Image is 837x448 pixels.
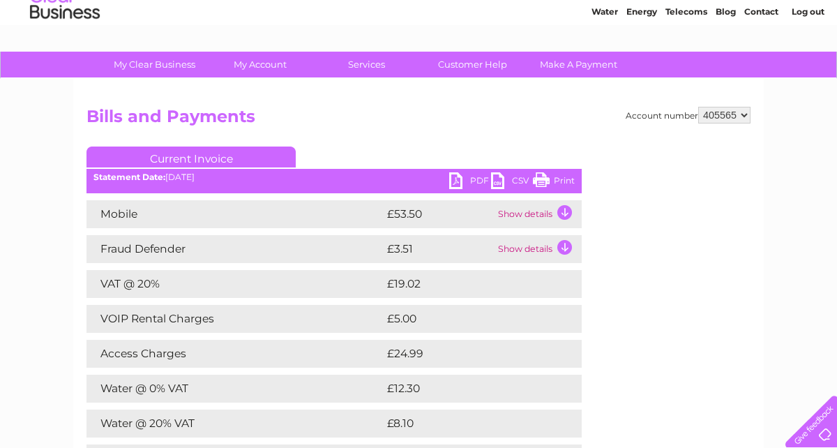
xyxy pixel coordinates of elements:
[384,200,495,228] td: £53.50
[384,235,495,263] td: £3.51
[384,410,548,438] td: £8.10
[309,52,424,77] a: Services
[716,59,736,70] a: Blog
[384,305,550,333] td: £5.00
[384,270,552,298] td: £19.02
[86,235,384,263] td: Fraud Defender
[86,270,384,298] td: VAT @ 20%
[521,52,636,77] a: Make A Payment
[86,375,384,403] td: Water @ 0% VAT
[792,59,824,70] a: Log out
[665,59,707,70] a: Telecoms
[203,52,318,77] a: My Account
[384,340,555,368] td: £24.99
[384,375,552,403] td: £12.30
[86,107,751,133] h2: Bills and Payments
[744,59,778,70] a: Contact
[86,200,384,228] td: Mobile
[495,200,582,228] td: Show details
[86,340,384,368] td: Access Charges
[491,172,533,193] a: CSV
[97,52,212,77] a: My Clear Business
[591,59,618,70] a: Water
[626,107,751,124] div: Account number
[86,305,384,333] td: VOIP Rental Charges
[449,172,491,193] a: PDF
[415,52,530,77] a: Customer Help
[574,7,670,24] a: 0333 014 3131
[90,8,749,68] div: Clear Business is a trading name of Verastar Limited (registered in [GEOGRAPHIC_DATA] No. 3667643...
[626,59,657,70] a: Energy
[93,172,165,182] b: Statement Date:
[533,172,575,193] a: Print
[29,36,100,79] img: logo.png
[86,147,296,167] a: Current Invoice
[86,410,384,438] td: Water @ 20% VAT
[495,235,582,263] td: Show details
[86,172,582,182] div: [DATE]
